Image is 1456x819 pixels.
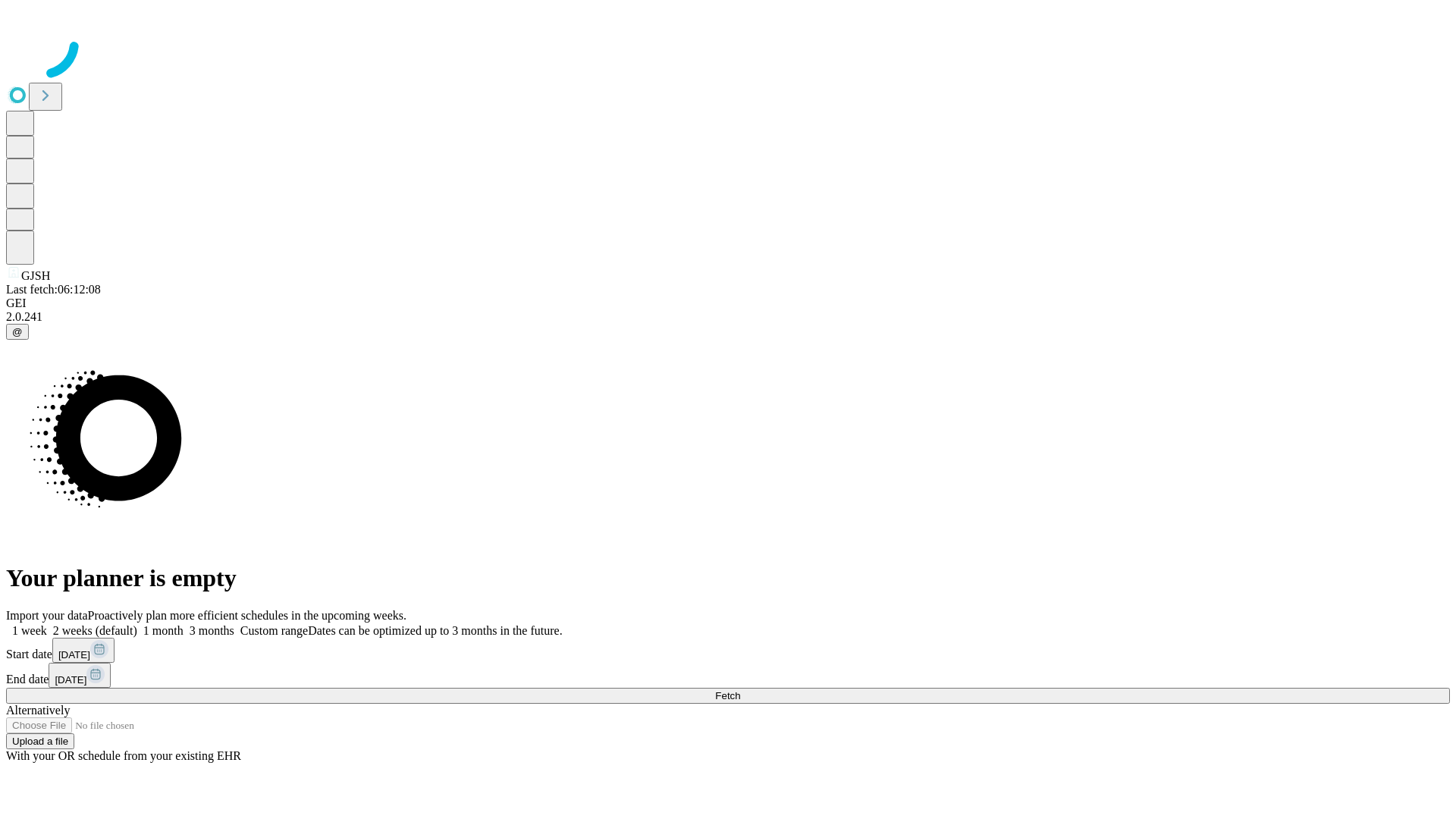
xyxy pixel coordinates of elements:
[6,297,1450,310] div: GEI
[6,663,1450,688] div: End date
[58,649,90,661] span: [DATE]
[190,624,234,637] span: 3 months
[12,326,23,337] span: @
[6,609,88,622] span: Import your data
[6,324,29,340] button: @
[6,733,74,749] button: Upload a file
[55,674,86,686] span: [DATE]
[240,624,308,637] span: Custom range
[308,624,562,637] span: Dates can be optimized up to 3 months in the future.
[88,609,406,622] span: Proactively plan more efficient schedules in the upcoming weeks.
[21,269,50,282] span: GJSH
[12,624,47,637] span: 1 week
[52,638,115,663] button: [DATE]
[53,624,137,637] span: 2 weeks (default)
[6,704,70,717] span: Alternatively
[6,638,1450,663] div: Start date
[143,624,184,637] span: 1 month
[6,564,1450,592] h1: Your planner is empty
[6,310,1450,324] div: 2.0.241
[715,690,740,701] span: Fetch
[6,749,241,762] span: With your OR schedule from your existing EHR
[6,688,1450,704] button: Fetch
[49,663,111,688] button: [DATE]
[6,283,101,296] span: Last fetch: 06:12:08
